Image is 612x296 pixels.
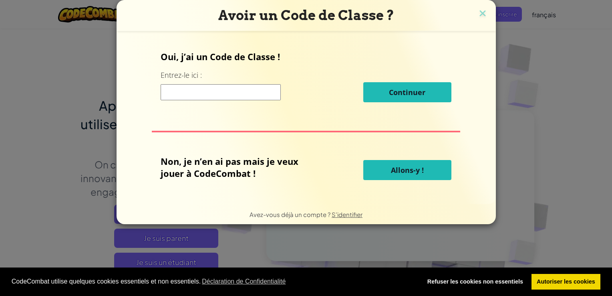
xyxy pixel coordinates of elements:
span: Avez-vous déjà un compte ? [250,211,332,218]
button: Continuer [363,82,451,102]
a: S'identifier [332,211,362,218]
span: CodeCombat utilise quelques cookies essentiels et non essentiels. [12,276,415,288]
span: Continuer [389,87,425,97]
p: Non, je n’en ai pas mais je veux jouer à CodeCombat ! [161,155,323,179]
a: deny cookies [422,274,528,290]
a: allow cookies [531,274,601,290]
label: Entrez-le ici : [161,70,202,80]
span: Allons-y ! [391,165,424,175]
p: Oui, j’ai un Code de Classe ! [161,51,451,63]
img: close icon [477,8,488,20]
a: learn more about cookies [201,276,287,288]
button: Allons-y ! [363,160,451,180]
span: Avoir un Code de Classe ? [218,7,394,23]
